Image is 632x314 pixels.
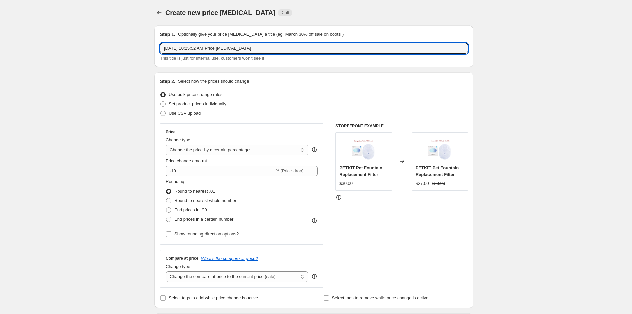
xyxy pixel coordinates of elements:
strike: $30.00 [432,180,445,187]
span: Set product prices individually [169,101,226,106]
h3: Compare at price [166,256,198,261]
span: Use bulk price change rules [169,92,222,97]
span: Select tags to remove while price change is active [332,295,429,300]
input: -15 [166,166,274,176]
button: What's the compare at price? [201,256,258,261]
h3: Price [166,129,175,135]
span: Create new price [MEDICAL_DATA] [165,9,275,16]
span: Price change amount [166,158,207,163]
button: Price change jobs [154,8,164,17]
input: 30% off holiday sale [160,43,468,54]
span: Change type [166,264,190,269]
div: help [311,146,318,153]
span: End prices in .99 [174,207,207,212]
span: PETKIT Pet Fountain Replacement Filter [339,165,382,177]
p: Select how the prices should change [178,78,249,85]
img: PETKIT-Pet-Fountain-Replacement-Filter_80x.png [426,136,453,163]
span: % (Price drop) [275,168,303,173]
p: Optionally give your price [MEDICAL_DATA] a title (eg "March 30% off sale on boots") [178,31,344,38]
h2: Step 2. [160,78,175,85]
span: End prices in a certain number [174,217,233,222]
span: Use CSV upload [169,111,201,116]
span: Round to nearest whole number [174,198,236,203]
h6: STOREFRONT EXAMPLE [335,123,468,129]
span: Select tags to add while price change is active [169,295,258,300]
img: PETKIT-Pet-Fountain-Replacement-Filter_80x.png [350,136,377,163]
span: PETKIT Pet Fountain Replacement Filter [416,165,459,177]
span: Show rounding direction options? [174,231,239,237]
div: help [311,273,318,280]
span: Draft [281,10,289,15]
span: Rounding [166,179,184,184]
div: $30.00 [339,180,353,187]
span: Round to nearest .01 [174,189,215,194]
div: $27.00 [416,180,429,187]
span: Change type [166,137,190,142]
h2: Step 1. [160,31,175,38]
span: This title is just for internal use, customers won't see it [160,56,264,61]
